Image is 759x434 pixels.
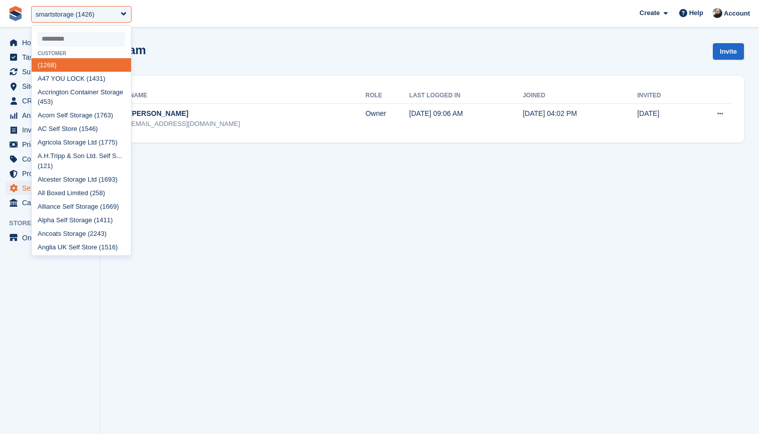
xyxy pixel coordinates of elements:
[22,231,82,245] span: Online Store
[22,79,82,93] span: Sites
[9,218,100,228] span: Storefront
[365,103,409,134] td: Owner
[22,36,82,50] span: Home
[32,213,131,227] div: Alpha Self Storage (1411)
[22,181,82,195] span: Settings
[36,10,94,20] div: smartstorage (1426)
[128,88,365,104] th: Name
[5,79,95,93] a: menu
[5,108,95,122] a: menu
[32,85,131,109] div: Accrington Container Storage (453)
[5,123,95,137] a: menu
[637,103,687,134] td: [DATE]
[22,94,82,108] span: CRM
[5,196,95,210] a: menu
[32,200,131,213] div: Alliance Self Storage (1669)
[130,108,365,119] div: [PERSON_NAME]
[713,43,744,60] a: Invite
[365,88,409,104] th: Role
[724,9,750,19] span: Account
[22,108,82,122] span: Analytics
[22,137,82,152] span: Pricing
[5,167,95,181] a: menu
[689,8,703,18] span: Help
[32,150,131,173] div: A.H.Tripp & Son Ltd. Self S... (121)
[32,227,131,240] div: Ancoats Storage (2243)
[5,137,95,152] a: menu
[5,231,95,245] a: menu
[409,103,523,134] td: [DATE] 09:06 AM
[637,88,687,104] th: Invited
[32,186,131,200] div: All Boxed Limited (258)
[8,6,23,21] img: stora-icon-8386f47178a22dfd0bd8f6a31ec36ba5ce8667c1dd55bd0f319d3a0aa187defe.svg
[5,181,95,195] a: menu
[409,88,523,104] th: Last logged in
[5,65,95,79] a: menu
[22,152,82,166] span: Coupons
[523,103,637,134] td: [DATE] 04:02 PM
[32,72,131,85] div: A47 YOU LOCK (1431)
[32,240,131,254] div: Anglia UK Self Store (1516)
[5,152,95,166] a: menu
[32,173,131,186] div: Alcester Storage Ltd (1693)
[22,50,82,64] span: Tasks
[640,8,660,18] span: Create
[32,109,131,122] div: Acorn Self Storage (1763)
[22,196,82,210] span: Capital
[32,136,131,150] div: Agricola Storage Ltd (1775)
[22,167,82,181] span: Protection
[712,8,722,18] img: Tom Huddleston
[22,65,82,79] span: Subscriptions
[22,123,82,137] span: Invoices
[5,36,95,50] a: menu
[5,50,95,64] a: menu
[5,94,95,108] a: menu
[32,58,131,72] div: (1268)
[130,119,365,129] div: [EMAIL_ADDRESS][DOMAIN_NAME]
[523,88,637,104] th: Joined
[32,122,131,136] div: AC Self Store (1546)
[32,51,131,56] div: Customer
